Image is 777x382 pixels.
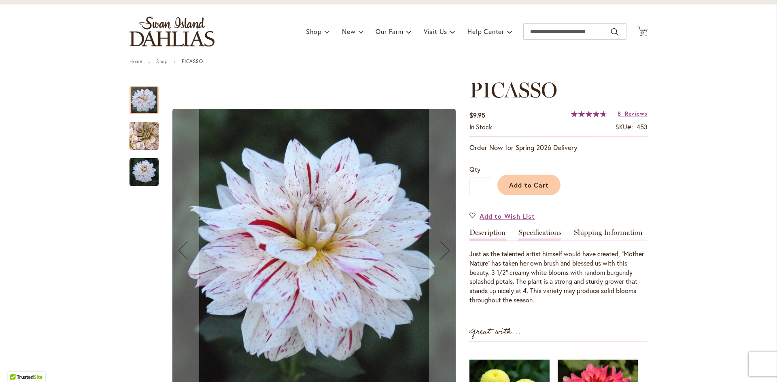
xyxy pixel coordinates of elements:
span: Add to Cart [509,181,549,189]
span: $9.95 [469,111,485,119]
strong: PICASSO [182,58,203,64]
p: Order Now for Spring 2026 Delivery [469,143,647,152]
a: Shop [156,58,168,64]
img: PICASSO [115,109,173,163]
a: Add to Wish List [469,211,535,221]
div: PICASSO [129,78,167,114]
a: Description [469,229,506,241]
img: PICASSO [129,158,159,187]
iframe: Launch Accessibility Center [6,353,29,376]
span: PICASSO [469,77,557,103]
a: Shipping Information [574,229,643,241]
button: 12 [637,26,647,37]
span: Shop [306,27,322,36]
div: Availability [469,122,492,132]
div: 96% [571,111,607,117]
a: store logo [129,17,214,46]
a: 8 Reviews [618,110,647,117]
span: In stock [469,122,492,131]
a: Home [129,58,142,64]
span: Our Farm [376,27,403,36]
span: 8 [618,110,621,117]
span: Help Center [467,27,504,36]
div: PICASSO [129,150,159,186]
div: 453 [637,122,647,132]
button: Add to Cart [497,175,560,195]
div: Just as the talented artist himself would have created, "Mother Nature" has taken her own brush a... [469,249,647,305]
strong: Great with... [469,325,521,338]
span: Add to Wish List [480,211,535,221]
strong: SKU [616,122,633,131]
a: Specifications [518,229,561,241]
span: New [342,27,355,36]
span: Reviews [625,110,647,117]
span: Visit Us [424,27,447,36]
span: 12 [640,30,645,36]
div: Detailed Product Info [469,229,647,305]
span: Qty [469,165,480,173]
div: PICASSO [129,114,167,150]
